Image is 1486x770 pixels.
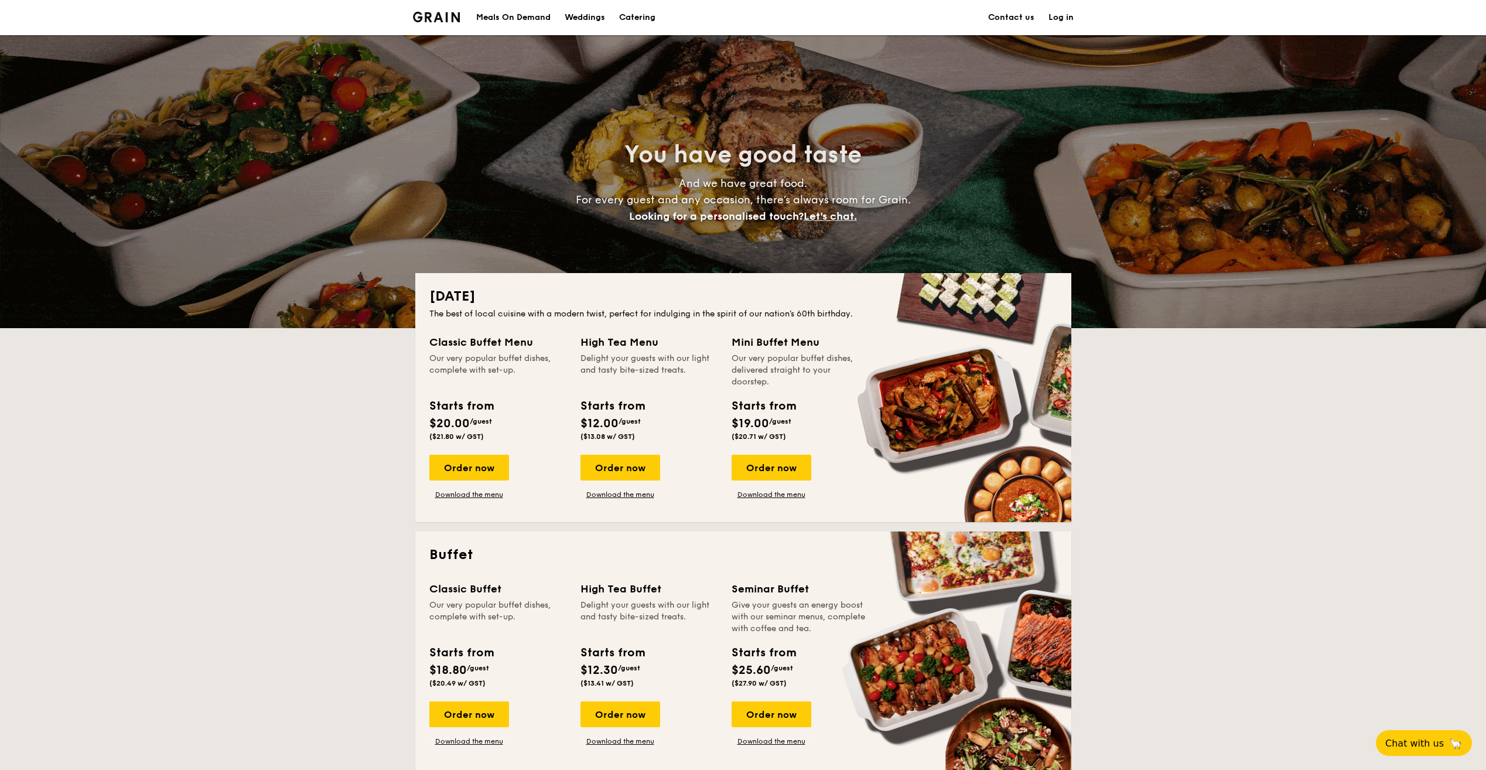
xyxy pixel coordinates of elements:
[429,737,509,746] a: Download the menu
[580,679,634,687] span: ($13.41 w/ GST)
[429,701,509,727] div: Order now
[467,664,489,672] span: /guest
[429,679,486,687] span: ($20.49 w/ GST)
[429,308,1057,320] div: The best of local cuisine with a modern twist, perfect for indulging in the spirit of our nation’...
[429,546,1057,564] h2: Buffet
[732,663,771,677] span: $25.60
[732,417,769,431] span: $19.00
[732,455,811,481] div: Order now
[580,432,635,441] span: ($13.08 w/ GST)
[732,432,786,441] span: ($20.71 w/ GST)
[580,353,718,388] div: Delight your guests with our light and tasty bite-sized treats.
[429,581,566,597] div: Classic Buffet
[429,490,509,499] a: Download the menu
[580,334,718,350] div: High Tea Menu
[732,581,869,597] div: Seminar Buffet
[732,334,869,350] div: Mini Buffet Menu
[771,664,793,672] span: /guest
[429,455,509,481] div: Order now
[580,581,718,597] div: High Tea Buffet
[732,679,787,687] span: ($27.90 w/ GST)
[470,417,492,425] span: /guest
[429,599,566,635] div: Our very popular buffet dishes, complete with set-up.
[580,599,718,635] div: Delight your guests with our light and tasty bite-sized treats.
[429,644,493,662] div: Starts from
[580,397,644,415] div: Starts from
[413,12,460,22] img: Grain
[413,12,460,22] a: Logotype
[732,701,811,727] div: Order now
[804,210,857,223] span: Let's chat.
[576,177,911,223] span: And we have great food. For every guest and any occasion, there’s always room for Grain.
[732,490,811,499] a: Download the menu
[618,664,640,672] span: /guest
[580,417,619,431] span: $12.00
[732,353,869,388] div: Our very popular buffet dishes, delivered straight to your doorstep.
[580,663,618,677] span: $12.30
[429,417,470,431] span: $20.00
[624,141,862,169] span: You have good taste
[580,455,660,481] div: Order now
[580,701,660,727] div: Order now
[429,663,467,677] span: $18.80
[732,644,795,662] div: Starts from
[429,397,493,415] div: Starts from
[580,737,660,746] a: Download the menu
[429,287,1057,306] h2: [DATE]
[1449,737,1463,750] span: 🦙
[619,417,641,425] span: /guest
[429,334,566,350] div: Classic Buffet Menu
[580,490,660,499] a: Download the menu
[1376,730,1472,756] button: Chat with us🦙
[769,417,791,425] span: /guest
[580,644,644,662] div: Starts from
[732,737,811,746] a: Download the menu
[429,432,484,441] span: ($21.80 w/ GST)
[732,397,795,415] div: Starts from
[1385,738,1444,749] span: Chat with us
[429,353,566,388] div: Our very popular buffet dishes, complete with set-up.
[732,599,869,635] div: Give your guests an energy boost with our seminar menus, complete with coffee and tea.
[629,210,804,223] span: Looking for a personalised touch?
